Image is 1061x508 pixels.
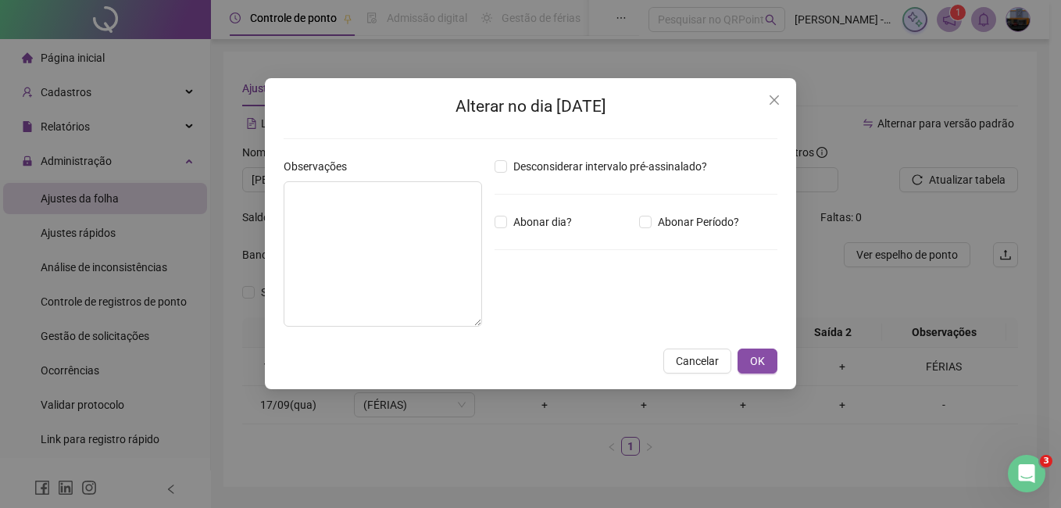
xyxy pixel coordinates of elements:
label: Observações [284,158,357,175]
span: Cancelar [676,352,719,370]
h2: Alterar no dia [DATE] [284,94,777,120]
span: Abonar Período? [652,213,745,231]
iframe: Intercom live chat [1008,455,1045,492]
button: OK [738,349,777,374]
button: Cancelar [663,349,731,374]
span: Desconsiderar intervalo pré-assinalado? [507,158,713,175]
button: Close [762,88,787,113]
span: OK [750,352,765,370]
span: close [768,94,781,106]
span: Abonar dia? [507,213,578,231]
span: 3 [1040,455,1052,467]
